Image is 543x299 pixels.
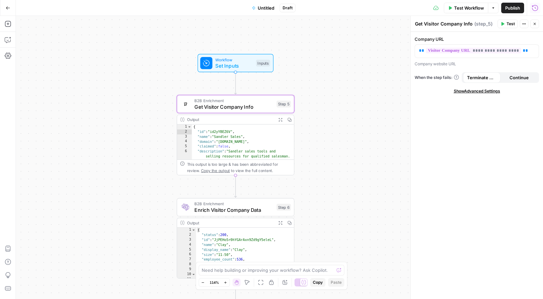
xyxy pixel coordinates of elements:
button: Test [498,20,518,28]
div: B2B EnrichmentGet Visitor Company InfoStep 5Output{ "id":"id2yYBEZ6V", "name":"Sandler Sales", "d... [177,95,295,175]
button: Untitled [248,3,278,13]
span: Untitled [258,5,274,11]
span: Enrich Visitor Company Data [194,206,273,214]
span: B2B Enrichment [194,201,273,207]
button: Paste [328,278,344,287]
div: 3 [177,134,192,139]
a: When the step fails: [415,75,459,81]
p: Company website URL [415,61,539,67]
div: 6 [177,252,196,257]
div: 5 [177,247,196,252]
span: 114% [210,280,219,285]
div: 8 [177,262,196,267]
img: lpaqdqy7dn0qih3o8499dt77wl9d [182,204,189,211]
div: 2 [177,233,196,238]
div: 11 [177,277,196,282]
span: Draft [283,5,293,11]
div: 2 [177,130,192,135]
button: Continue [501,72,538,83]
div: Inputs [256,60,270,67]
div: 6 [177,149,192,169]
span: Show Advanced Settings [454,88,500,94]
span: Copy the output [201,168,230,173]
div: 3 [177,238,196,243]
span: Test Workflow [454,5,484,11]
div: This output is too large & has been abbreviated for review. to view the full content. [187,161,291,174]
span: Publish [505,5,520,11]
span: Get Visitor Company Info [194,103,273,110]
span: ( step_5 ) [474,21,493,27]
div: 1 [177,228,196,233]
span: Workflow [215,57,253,63]
button: Copy [310,278,325,287]
span: Toggle code folding, rows 11 through 18 [191,277,196,282]
div: WorkflowSet InputsInputs [177,54,295,72]
span: Continue [509,74,529,81]
div: Step 6 [277,204,291,211]
div: 4 [177,242,196,247]
div: Step 5 [277,101,291,108]
div: 5 [177,144,192,149]
span: Terminate Workflow [467,74,497,81]
div: 4 [177,139,192,144]
div: Output [187,220,274,226]
span: Toggle code folding, rows 1 through 124 [191,228,196,233]
div: 1 [177,125,192,130]
g: Edge from step_5 to step_6 [235,175,237,197]
button: Test Workflow [444,3,488,13]
div: 10 [177,272,196,277]
button: Publish [501,3,524,13]
label: Company URL [415,36,539,42]
div: Output [187,117,274,123]
div: 7 [177,257,196,262]
img: d2drbpdw36vhgieguaa2mb4tee3c [182,100,189,108]
span: Test [507,21,515,27]
div: 9 [177,267,196,272]
span: Toggle code folding, rows 10 through 19 [191,272,196,277]
span: Paste [331,279,342,285]
span: Copy [313,279,323,285]
div: B2B EnrichmentEnrich Visitor Company DataStep 6Output{ "status":200, "id":"JjPEHo5r0hYGArAxn9Zd9g... [177,198,295,279]
span: Toggle code folding, rows 1 through 8 [187,125,192,130]
span: Set Inputs [215,62,253,70]
textarea: Get Visitor Company Info [415,21,473,27]
g: Edge from start to step_5 [235,72,237,94]
span: B2B Enrichment [194,97,273,103]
